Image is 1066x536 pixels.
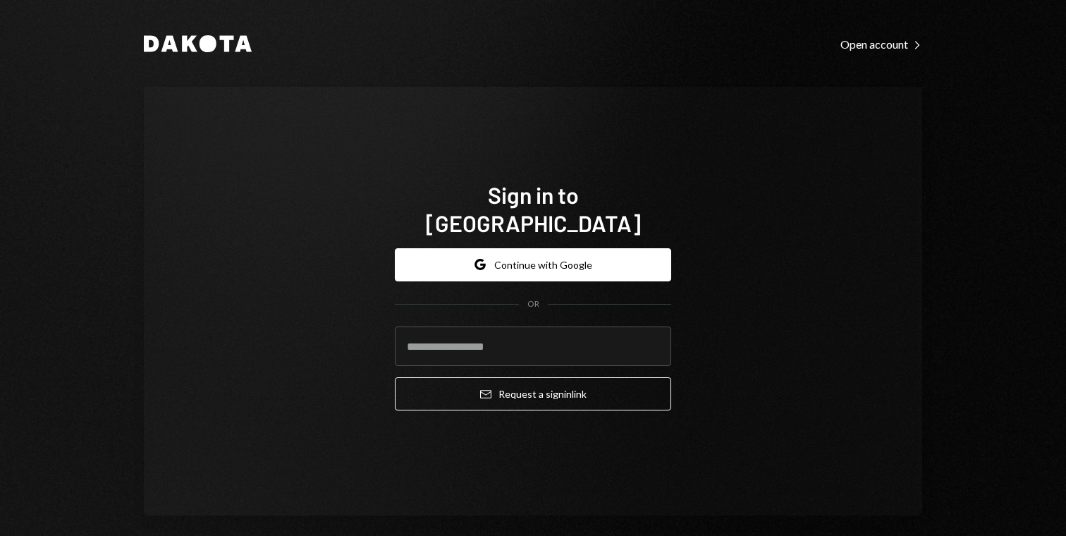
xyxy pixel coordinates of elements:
div: OR [527,298,539,310]
a: Open account [840,36,922,51]
div: Open account [840,37,922,51]
button: Continue with Google [395,248,671,281]
h1: Sign in to [GEOGRAPHIC_DATA] [395,181,671,237]
button: Request a signinlink [395,377,671,410]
